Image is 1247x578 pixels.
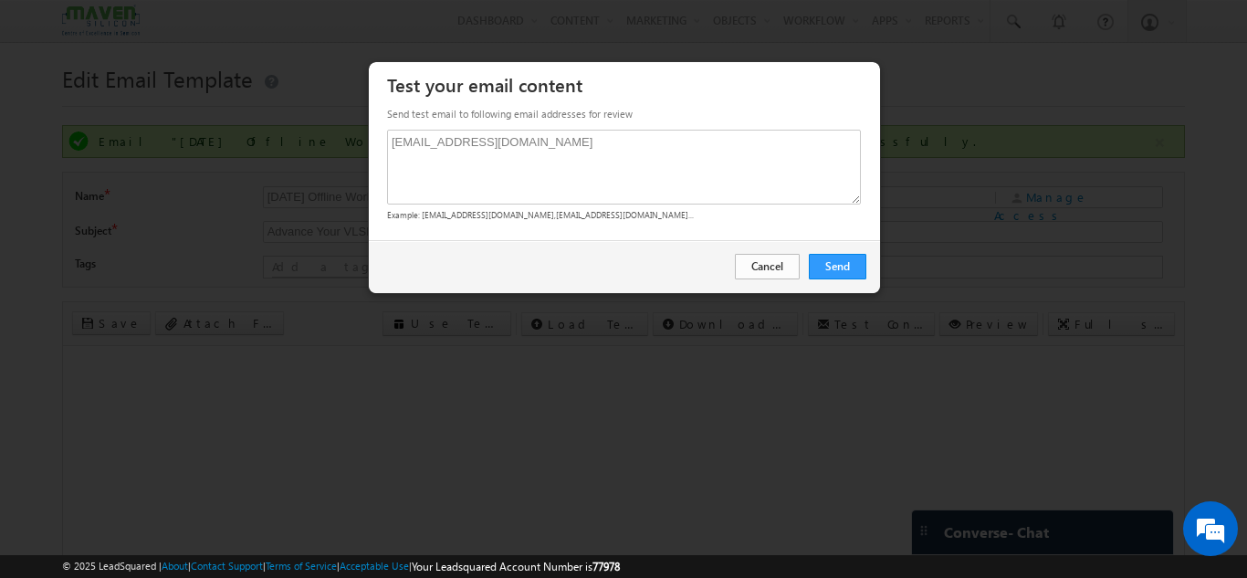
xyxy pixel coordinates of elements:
div: Send test email to following email addresses for review [387,108,866,121]
span: 77978 [592,560,620,573]
a: Send [809,254,866,279]
a: Contact Support [191,560,263,572]
span: © 2025 LeadSquared | | | | | [62,558,620,575]
a: Acceptable Use [340,560,409,572]
span: Your Leadsquared Account Number is [412,560,620,573]
a: About [162,560,188,572]
em: Start Chat [248,448,331,473]
div: Example: [EMAIL_ADDRESS][DOMAIN_NAME],[EMAIL_ADDRESS][DOMAIN_NAME]... [387,206,866,223]
img: d_60004797649_company_0_60004797649 [31,96,77,120]
textarea: Type your message and hit 'Enter' [24,169,333,433]
a: Terms of Service [266,560,337,572]
h3: Test your email content [387,68,874,100]
div: Minimize live chat window [299,9,343,53]
a: Cancel [735,254,800,279]
div: Chat with us now [95,96,307,120]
